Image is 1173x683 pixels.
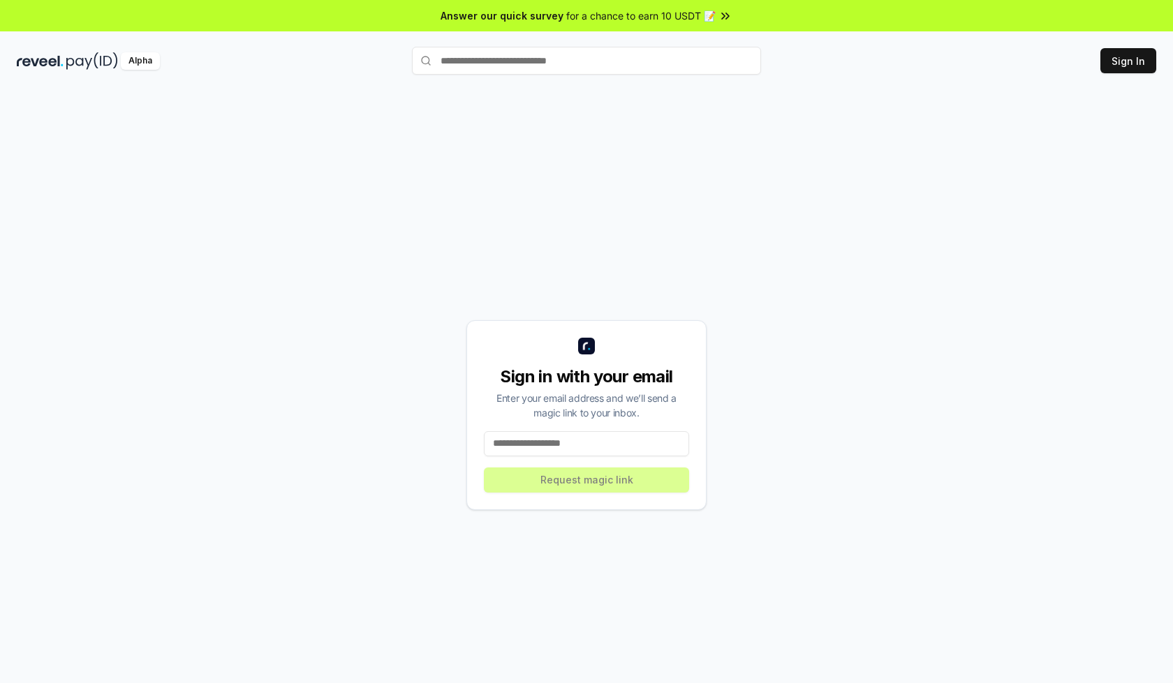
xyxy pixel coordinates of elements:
[484,391,689,420] div: Enter your email address and we’ll send a magic link to your inbox.
[1100,48,1156,73] button: Sign In
[121,52,160,70] div: Alpha
[484,366,689,388] div: Sign in with your email
[578,338,595,354] img: logo_small
[17,52,64,70] img: reveel_dark
[566,8,716,23] span: for a chance to earn 10 USDT 📝
[441,8,563,23] span: Answer our quick survey
[66,52,118,70] img: pay_id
